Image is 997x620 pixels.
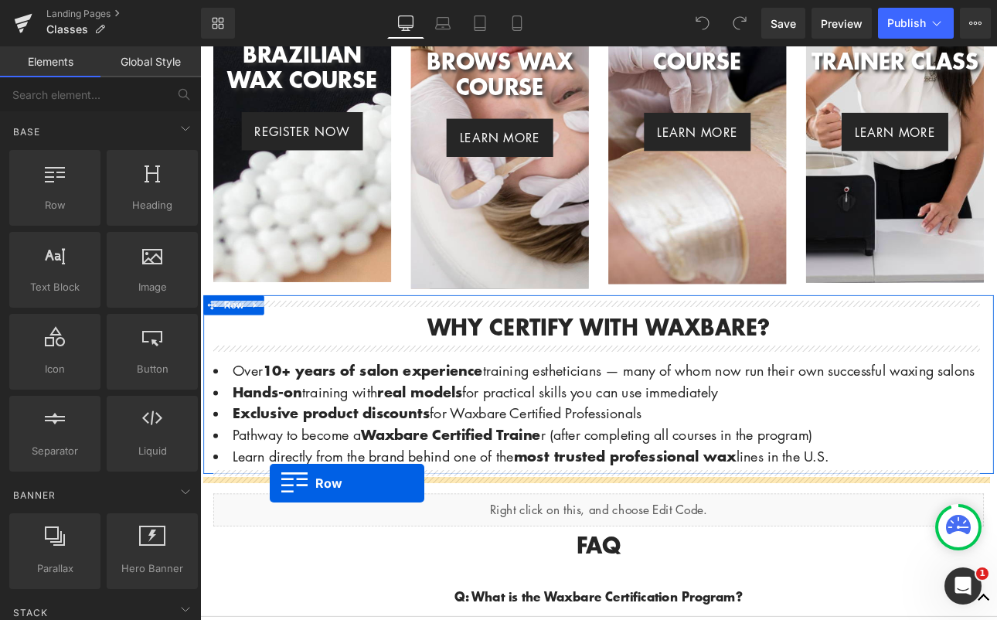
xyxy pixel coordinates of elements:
[14,361,96,377] span: Icon
[38,418,270,442] span: Exclusive product discounts
[15,468,920,494] li: Learn directly from the brand behind one of the lines in the U.S.
[15,418,920,444] li: for Waxbare Certified Professionals
[73,368,332,392] span: 10+ years of salon experience
[14,197,96,213] span: Row
[289,85,414,130] a: learn more
[14,443,96,459] span: Separator
[55,292,75,315] a: Expand / Collapse
[15,368,920,393] li: Over training estheticians — many of whom now run their own successful waxing salons
[14,279,96,295] span: Text Block
[461,8,498,39] a: Tablet
[724,8,755,39] button: Redo
[887,17,926,29] span: Publish
[498,8,536,39] a: Mobile
[201,8,235,39] a: New Library
[111,361,193,377] span: Button
[12,124,42,139] span: Base
[46,23,88,36] span: Classes
[687,8,718,39] button: Undo
[753,78,878,123] a: learn more
[189,444,400,468] span: Waxbare Certified Traine
[15,444,920,469] li: Pathway to become a r (after completing all courses in the program)
[944,567,982,605] iframe: Intercom live chat
[64,89,176,111] span: register now
[521,78,646,123] a: learn more
[536,90,631,111] span: learn more
[15,315,920,345] h1: Why Certify With Waxbare?
[46,8,201,20] a: Landing Pages
[821,15,863,32] span: Preview
[111,560,193,577] span: Hero Banner
[15,393,920,419] li: training with for practical skills you can use immediately
[111,279,193,295] span: Image
[878,8,954,39] button: Publish
[111,443,193,459] span: Liquid
[812,8,872,39] a: Preview
[38,393,120,417] span: Hands-on
[12,488,57,502] span: Banner
[960,8,991,39] button: More
[24,292,55,315] span: Row
[208,393,308,417] span: real models
[14,560,96,577] span: Parallax
[424,8,461,39] a: Laptop
[768,90,863,111] span: learn more
[368,468,629,492] span: most trusted professional wax
[305,97,399,118] span: learn more
[771,15,796,32] span: Save
[100,46,201,77] a: Global Style
[12,605,49,620] span: Stack
[111,197,193,213] span: Heading
[976,567,988,580] span: 1
[49,77,192,122] a: register now
[387,8,424,39] a: Desktop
